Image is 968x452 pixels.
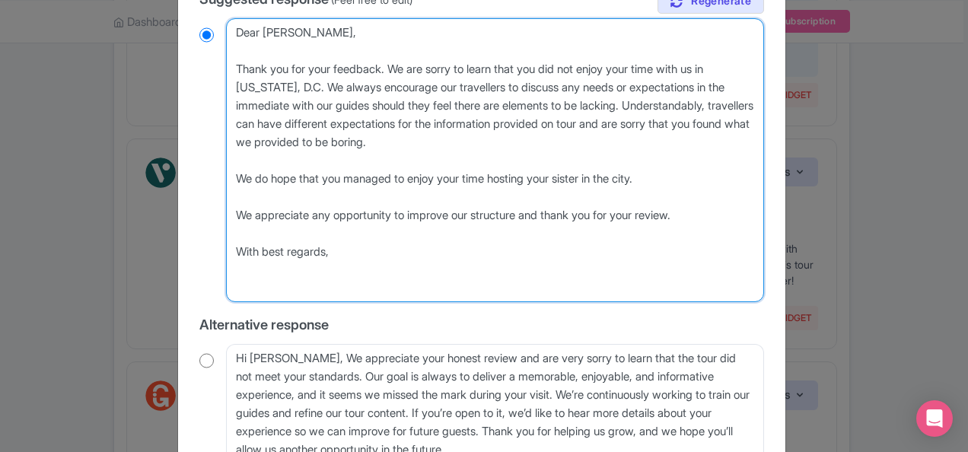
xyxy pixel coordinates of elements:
span: Alternative response [199,317,329,333]
textarea: Dear [PERSON_NAME], Thank you for sharing your feedback with us. We're sincerely sorry to hear th... [226,18,764,302]
div: Open Intercom Messenger [916,400,953,437]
